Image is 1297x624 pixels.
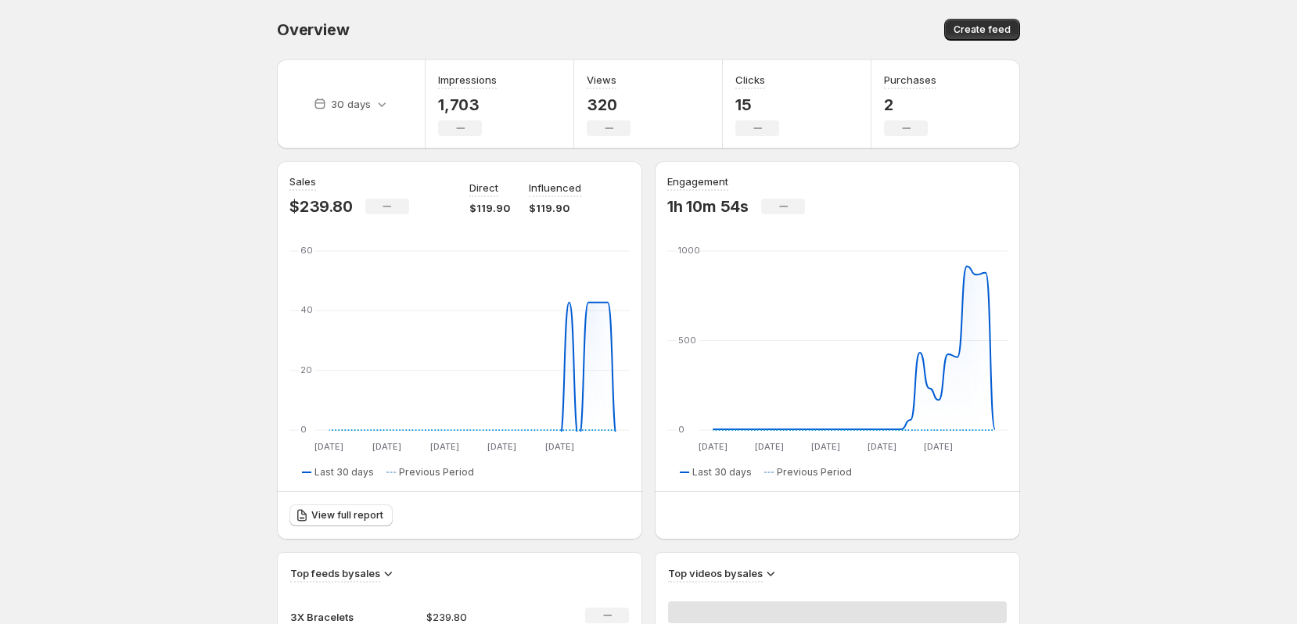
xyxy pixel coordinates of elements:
span: Overview [277,20,349,39]
h3: Engagement [667,174,728,189]
text: 20 [300,364,312,375]
text: 60 [300,245,313,256]
p: $119.90 [529,200,581,216]
text: [DATE] [487,441,516,452]
p: 1h 10m 54s [667,197,749,216]
p: $239.80 [289,197,353,216]
text: 0 [300,424,307,435]
h3: Top feeds by sales [290,565,380,581]
p: 30 days [331,96,371,112]
text: [DATE] [372,441,401,452]
button: Create feed [944,19,1020,41]
p: $119.90 [469,200,510,216]
text: 1000 [678,245,700,256]
h3: Views [587,72,616,88]
text: 40 [300,304,313,315]
h3: Clicks [735,72,765,88]
text: [DATE] [811,441,840,452]
span: View full report [311,509,383,522]
p: Influenced [529,180,581,195]
text: 500 [678,335,696,346]
a: View full report [289,504,393,526]
h3: Impressions [438,72,497,88]
span: Previous Period [399,466,474,479]
text: [DATE] [545,441,574,452]
span: Create feed [954,23,1011,36]
p: 320 [587,95,631,114]
text: [DATE] [924,441,953,452]
span: Last 30 days [314,466,374,479]
text: [DATE] [314,441,343,452]
p: 15 [735,95,779,114]
span: Previous Period [777,466,852,479]
text: [DATE] [430,441,459,452]
text: 0 [678,424,684,435]
text: [DATE] [868,441,896,452]
span: Last 30 days [692,466,752,479]
h3: Sales [289,174,316,189]
text: [DATE] [755,441,784,452]
p: 1,703 [438,95,497,114]
p: 2 [884,95,936,114]
text: [DATE] [699,441,728,452]
p: Direct [469,180,498,195]
h3: Top videos by sales [668,565,763,581]
h3: Purchases [884,72,936,88]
